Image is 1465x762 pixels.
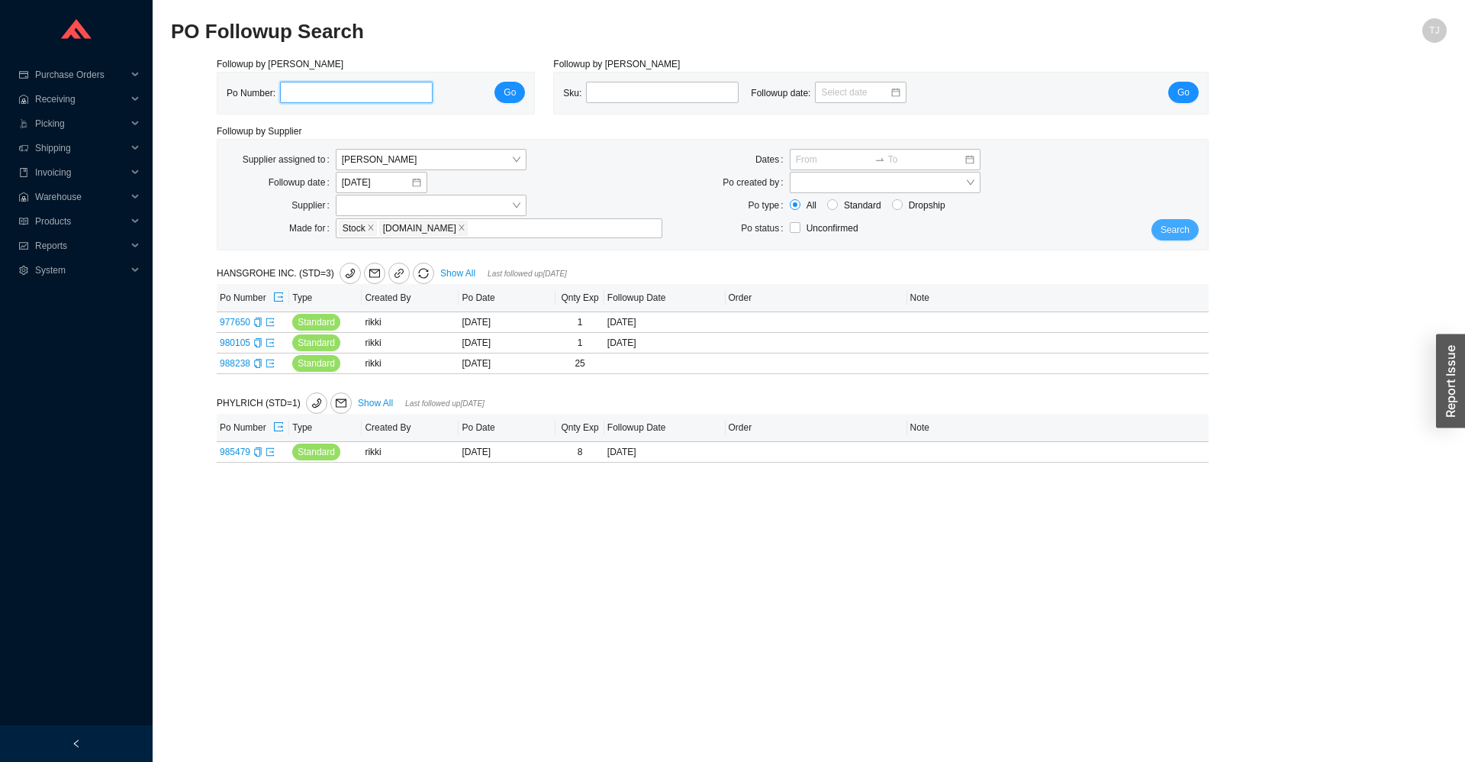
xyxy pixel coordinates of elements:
[340,268,360,279] span: phone
[555,442,604,463] td: 8
[253,315,262,330] div: Copy
[903,198,951,213] span: Dropship
[266,447,275,457] a: export
[458,224,465,233] span: close
[1161,222,1190,237] span: Search
[342,150,520,170] span: Tziporah Jakobovits
[292,444,340,460] button: Standard
[72,739,81,748] span: left
[379,221,468,236] span: QualityBath.com
[874,154,885,165] span: swap-right
[266,338,275,347] span: export
[555,414,604,442] th: Qnty Exp
[253,444,262,460] div: Copy
[604,284,726,312] th: Followup Date
[18,217,29,226] span: read
[459,284,555,312] th: Po Date
[364,263,385,284] button: mail
[35,87,127,111] span: Receiving
[253,338,262,347] span: copy
[35,136,127,160] span: Shipping
[362,354,459,374] td: rikki
[291,195,335,216] label: Supplier:
[306,392,327,414] button: phone
[340,263,361,284] button: phone
[266,337,275,348] a: export
[298,444,335,460] span: Standard
[459,414,555,442] th: Po Date
[253,335,262,350] div: Copy
[35,185,127,209] span: Warehouse
[494,82,525,103] button: Go
[888,152,964,167] input: To
[18,70,29,79] span: credit-card
[362,312,459,333] td: rikki
[18,266,29,275] span: setting
[217,126,301,137] span: Followup by Supplier
[266,359,275,368] span: export
[35,63,127,87] span: Purchase Orders
[266,358,275,369] a: export
[414,268,433,279] span: sync
[413,263,434,284] button: sync
[555,354,604,374] td: 25
[220,358,250,369] a: 988238
[272,417,285,438] button: export
[253,359,262,368] span: copy
[273,292,284,304] span: export
[440,268,475,279] a: Show All
[604,414,726,442] th: Followup Date
[292,334,340,351] button: Standard
[292,355,340,372] button: Standard
[723,172,789,193] label: Po created by:
[1151,219,1199,241] button: Search
[220,317,250,328] a: 977650
[35,258,127,283] span: System
[726,414,907,442] th: Order
[217,59,343,69] span: Followup by [PERSON_NAME]
[307,398,327,408] span: phone
[298,335,335,350] span: Standard
[171,18,1128,45] h2: PO Followup Search
[394,269,404,281] span: link
[358,398,393,408] a: Show All
[273,421,284,434] span: export
[253,356,262,371] div: Copy
[269,172,336,193] label: Followup date:
[253,447,262,457] span: copy
[289,218,336,239] label: Made for:
[18,168,29,177] span: book
[459,312,555,333] td: [DATE]
[383,221,456,235] span: [DOMAIN_NAME]
[35,160,127,185] span: Invoicing
[749,195,790,216] label: Po type:
[292,314,340,331] button: Standard
[726,284,907,312] th: Order
[367,224,375,233] span: close
[821,85,890,100] input: Select date
[907,414,1209,442] th: Note
[362,414,459,442] th: Created By
[504,85,516,100] span: Go
[755,149,790,170] label: Dates:
[266,318,275,327] span: export
[838,198,887,213] span: Standard
[800,198,823,213] span: All
[220,447,250,457] a: 985479
[35,234,127,258] span: Reports
[331,398,351,408] span: mail
[607,315,723,330] div: [DATE]
[35,209,127,234] span: Products
[807,223,858,234] span: Unconfirmed
[217,284,289,312] th: Po Number
[266,317,275,328] a: export
[217,268,437,279] span: HANSGROHE INC. (STD=3)
[459,442,555,463] td: [DATE]
[272,287,285,308] button: export
[874,154,885,165] span: to
[555,333,604,354] td: 1
[243,149,336,170] label: Supplier assigned to
[741,218,789,239] label: Po status:
[289,414,362,442] th: Type
[1177,85,1190,100] span: Go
